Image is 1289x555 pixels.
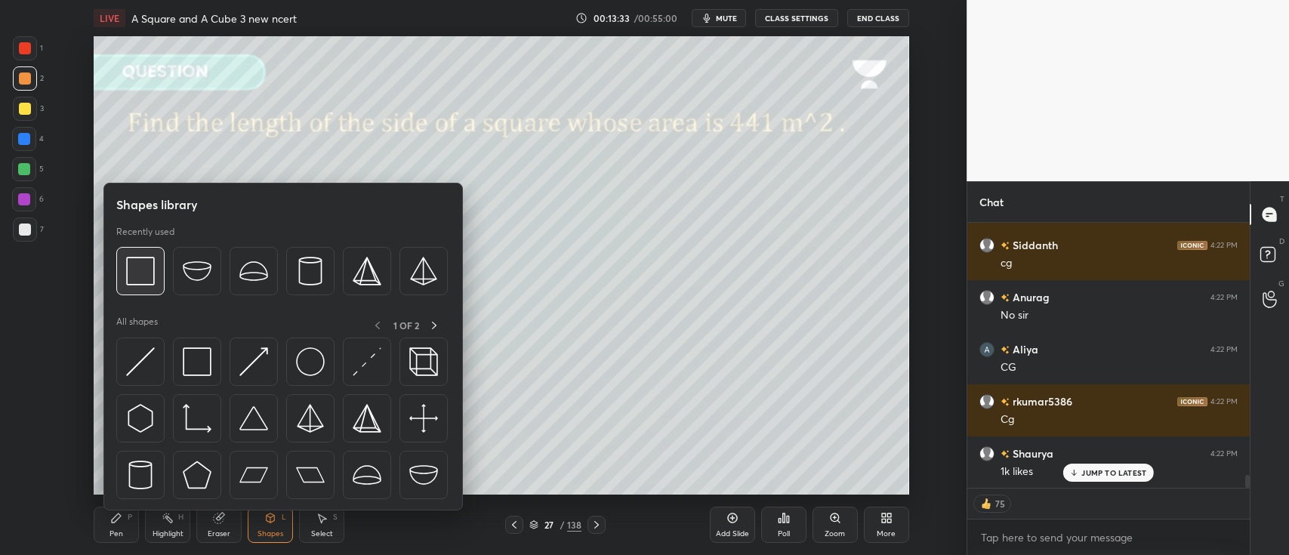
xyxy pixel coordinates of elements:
p: Recently used [116,226,174,238]
img: svg+xml;charset=utf-8,%3Csvg%20xmlns%3D%22http%3A%2F%2Fwww.w3.org%2F2000%2Fsvg%22%20width%3D%2230... [239,347,268,376]
div: 2 [13,66,44,91]
p: JUMP TO LATEST [1081,468,1146,477]
img: iconic-dark.1390631f.png [1177,241,1207,250]
button: mute [692,9,746,27]
h6: Anurag [1010,289,1050,305]
div: H [178,513,183,521]
p: T [1280,193,1284,205]
div: 3 [13,97,44,121]
h6: Shaurya [1010,446,1053,461]
h6: Siddanth [1010,237,1058,253]
img: default.png [979,290,995,305]
div: L [282,513,286,521]
div: 6 [12,187,44,211]
div: No sir [1001,308,1238,323]
img: svg+xml;charset=utf-8,%3Csvg%20xmlns%3D%22http%3A%2F%2Fwww.w3.org%2F2000%2Fsvg%22%20width%3D%2234... [126,257,155,285]
div: / [560,520,564,529]
div: 27 [541,520,557,529]
img: no-rating-badge.077c3623.svg [1001,346,1010,354]
div: LIVE [94,9,125,27]
img: no-rating-badge.077c3623.svg [1001,398,1010,406]
p: G [1278,278,1284,289]
div: 75 [994,498,1006,510]
img: default.png [979,446,995,461]
div: 4:22 PM [1210,397,1238,406]
img: svg+xml;charset=utf-8,%3Csvg%20xmlns%3D%22http%3A%2F%2Fwww.w3.org%2F2000%2Fsvg%22%20width%3D%2230... [126,347,155,376]
span: mute [716,13,737,23]
img: default.png [979,394,995,409]
img: 4dbcb378fc914befba69e0c865d8efb7.jpg [979,342,995,357]
p: D [1279,236,1284,247]
img: thumbs_up.png [979,496,994,511]
img: no-rating-badge.077c3623.svg [1001,294,1010,302]
div: Select [311,530,333,538]
img: svg+xml;charset=utf-8,%3Csvg%20xmlns%3D%22http%3A%2F%2Fwww.w3.org%2F2000%2Fsvg%22%20width%3D%2234... [296,404,325,433]
div: 1 [13,36,43,60]
img: svg+xml;charset=utf-8,%3Csvg%20xmlns%3D%22http%3A%2F%2Fwww.w3.org%2F2000%2Fsvg%22%20width%3D%2228... [296,257,325,285]
div: More [877,530,896,538]
div: cg [1001,256,1238,271]
img: svg+xml;charset=utf-8,%3Csvg%20xmlns%3D%22http%3A%2F%2Fwww.w3.org%2F2000%2Fsvg%22%20width%3D%2234... [353,404,381,433]
div: Add Slide [716,530,749,538]
div: Eraser [208,530,230,538]
img: svg+xml;charset=utf-8,%3Csvg%20xmlns%3D%22http%3A%2F%2Fwww.w3.org%2F2000%2Fsvg%22%20width%3D%2234... [409,257,438,285]
img: svg+xml;charset=utf-8,%3Csvg%20xmlns%3D%22http%3A%2F%2Fwww.w3.org%2F2000%2Fsvg%22%20width%3D%2234... [183,347,211,376]
div: 4:22 PM [1210,293,1238,302]
img: svg+xml;charset=utf-8,%3Csvg%20xmlns%3D%22http%3A%2F%2Fwww.w3.org%2F2000%2Fsvg%22%20width%3D%2236... [296,347,325,376]
img: svg+xml;charset=utf-8,%3Csvg%20xmlns%3D%22http%3A%2F%2Fwww.w3.org%2F2000%2Fsvg%22%20width%3D%2244... [239,461,268,489]
div: Cg [1001,412,1238,427]
div: 4:22 PM [1210,449,1238,458]
img: svg+xml;charset=utf-8,%3Csvg%20xmlns%3D%22http%3A%2F%2Fwww.w3.org%2F2000%2Fsvg%22%20width%3D%2240... [409,404,438,433]
div: Highlight [153,530,183,538]
img: svg+xml;charset=utf-8,%3Csvg%20xmlns%3D%22http%3A%2F%2Fwww.w3.org%2F2000%2Fsvg%22%20width%3D%2234... [183,461,211,489]
div: Poll [778,530,790,538]
div: 7 [13,217,44,242]
p: 1 OF 2 [393,319,419,331]
img: default.png [979,238,995,253]
div: P [128,513,132,521]
img: svg+xml;charset=utf-8,%3Csvg%20xmlns%3D%22http%3A%2F%2Fwww.w3.org%2F2000%2Fsvg%22%20width%3D%2238... [353,461,381,489]
div: 138 [567,518,581,532]
img: svg+xml;charset=utf-8,%3Csvg%20xmlns%3D%22http%3A%2F%2Fwww.w3.org%2F2000%2Fsvg%22%20width%3D%2238... [239,257,268,285]
img: svg+xml;charset=utf-8,%3Csvg%20xmlns%3D%22http%3A%2F%2Fwww.w3.org%2F2000%2Fsvg%22%20width%3D%2234... [353,257,381,285]
img: svg+xml;charset=utf-8,%3Csvg%20xmlns%3D%22http%3A%2F%2Fwww.w3.org%2F2000%2Fsvg%22%20width%3D%2233... [183,404,211,433]
div: S [333,513,338,521]
div: 4:22 PM [1210,345,1238,354]
img: svg+xml;charset=utf-8,%3Csvg%20xmlns%3D%22http%3A%2F%2Fwww.w3.org%2F2000%2Fsvg%22%20width%3D%2228... [126,461,155,489]
div: 1k likes [1001,464,1238,479]
div: Zoom [825,530,845,538]
img: no-rating-badge.077c3623.svg [1001,242,1010,250]
h4: A Square and A Cube 3 new ncert [131,11,297,26]
div: CG [1001,360,1238,375]
div: 4 [12,127,44,151]
img: svg+xml;charset=utf-8,%3Csvg%20xmlns%3D%22http%3A%2F%2Fwww.w3.org%2F2000%2Fsvg%22%20width%3D%2230... [353,347,381,376]
h6: Aliya [1010,341,1038,357]
img: no-rating-badge.077c3623.svg [1001,450,1010,458]
p: All shapes [116,316,158,335]
img: svg+xml;charset=utf-8,%3Csvg%20xmlns%3D%22http%3A%2F%2Fwww.w3.org%2F2000%2Fsvg%22%20width%3D%2238... [239,404,268,433]
img: iconic-dark.1390631f.png [1177,397,1207,406]
button: CLASS SETTINGS [755,9,838,27]
p: Chat [967,182,1016,222]
div: Shapes [257,530,283,538]
img: svg+xml;charset=utf-8,%3Csvg%20xmlns%3D%22http%3A%2F%2Fwww.w3.org%2F2000%2Fsvg%22%20width%3D%2238... [183,257,211,285]
img: svg+xml;charset=utf-8,%3Csvg%20xmlns%3D%22http%3A%2F%2Fwww.w3.org%2F2000%2Fsvg%22%20width%3D%2238... [409,461,438,489]
img: svg+xml;charset=utf-8,%3Csvg%20xmlns%3D%22http%3A%2F%2Fwww.w3.org%2F2000%2Fsvg%22%20width%3D%2230... [126,404,155,433]
button: End Class [847,9,909,27]
div: grid [967,223,1250,488]
h6: rkumar5386 [1010,393,1072,409]
div: 4:22 PM [1210,241,1238,250]
img: svg+xml;charset=utf-8,%3Csvg%20xmlns%3D%22http%3A%2F%2Fwww.w3.org%2F2000%2Fsvg%22%20width%3D%2244... [296,461,325,489]
h5: Shapes library [116,196,198,214]
div: Pen [109,530,123,538]
div: 5 [12,157,44,181]
img: svg+xml;charset=utf-8,%3Csvg%20xmlns%3D%22http%3A%2F%2Fwww.w3.org%2F2000%2Fsvg%22%20width%3D%2235... [409,347,438,376]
